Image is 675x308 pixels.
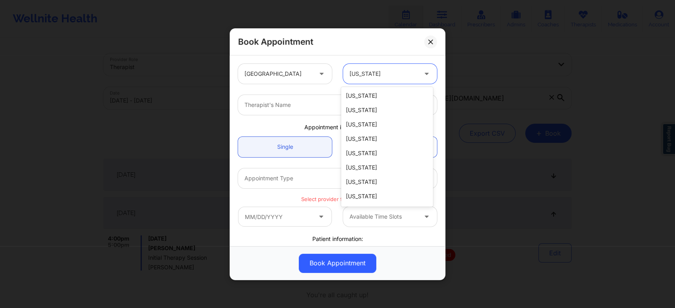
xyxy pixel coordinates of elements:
[232,123,443,131] div: Appointment information:
[232,235,443,243] div: Patient information:
[238,207,332,227] input: MM/DD/YYYY
[238,36,313,47] h2: Book Appointment
[341,103,433,117] div: [US_STATE]
[341,89,433,103] div: [US_STATE]
[238,195,437,203] p: Select provider for availability
[238,136,332,157] a: Single
[341,132,433,146] div: [US_STATE]
[244,64,312,84] div: [GEOGRAPHIC_DATA]
[299,253,376,272] button: Book Appointment
[349,64,417,84] div: [US_STATE]
[341,146,433,160] div: [US_STATE]
[341,175,433,189] div: [US_STATE]
[341,189,433,203] div: [US_STATE]
[341,117,433,132] div: [US_STATE]
[341,160,433,175] div: [US_STATE]
[341,203,433,226] div: [US_STATE][GEOGRAPHIC_DATA]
